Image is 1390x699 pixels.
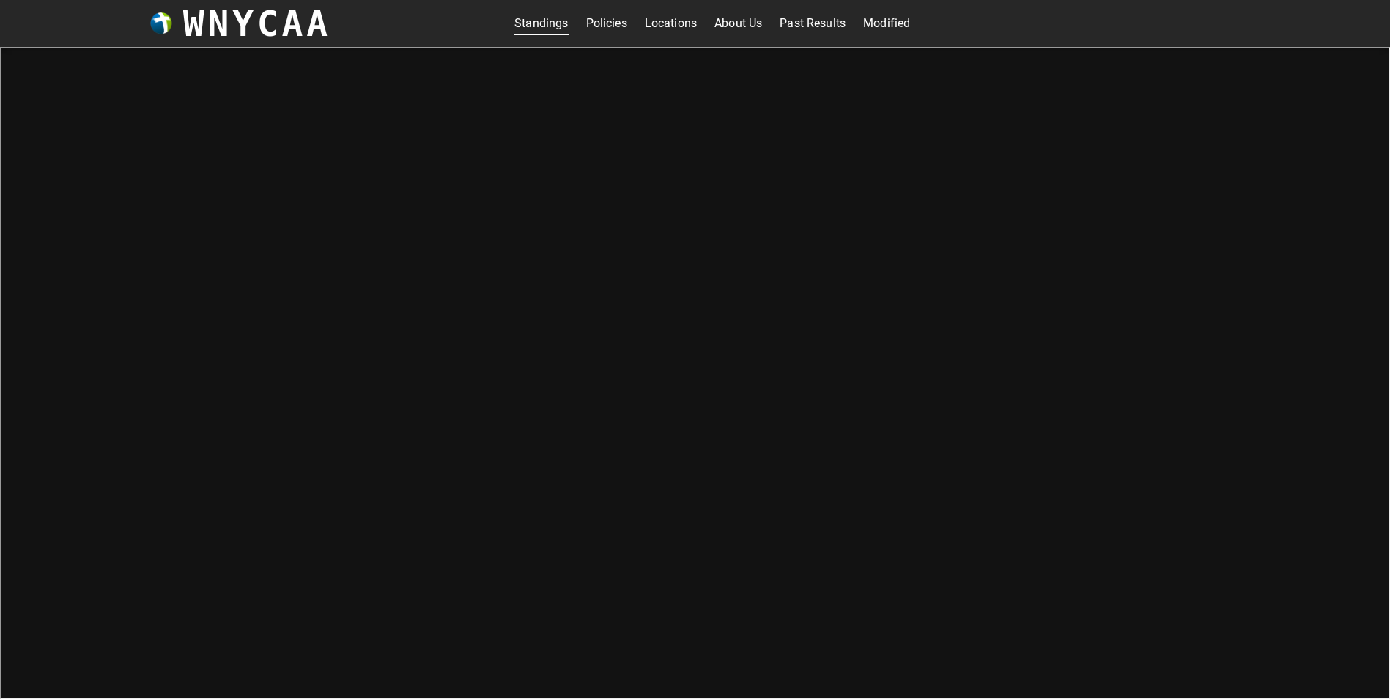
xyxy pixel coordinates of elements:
a: Policies [586,12,627,35]
a: Modified [863,12,910,35]
a: About Us [714,12,762,35]
a: Locations [645,12,697,35]
a: Past Results [780,12,846,35]
a: Standings [514,12,568,35]
img: wnycaaBall.png [150,12,172,34]
h3: WNYCAA [183,3,331,44]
